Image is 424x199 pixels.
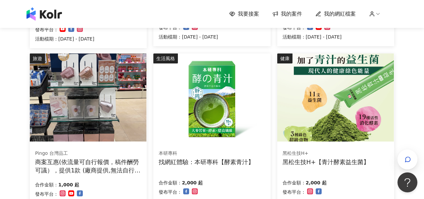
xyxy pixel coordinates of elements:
p: 合作金額： [159,179,182,187]
div: 黑松生技H+【青汁酵素益生菌】 [283,158,370,166]
p: 合作金額： [35,181,58,189]
p: 發布平台： [35,26,58,34]
span: 我的案件 [281,10,302,18]
div: 健康 [277,53,292,63]
div: 本研專科 [159,150,254,157]
p: 發布平台： [35,190,58,198]
p: 活動檔期：[DATE] - [DATE] [283,33,342,41]
span: 我的網紅檔案 [324,10,356,18]
p: 1,000 起 [58,181,79,189]
img: 酵素青汁 [153,53,270,142]
div: 找網紅體驗：本研專科【酵素青汁】 [159,158,254,166]
iframe: Help Scout Beacon - Open [397,172,417,192]
span: 我要接案 [238,10,259,18]
p: 合作金額： [283,179,306,187]
p: 活動檔期：[DATE] - [DATE] [159,33,218,41]
img: 青汁酵素益生菌 [277,53,394,142]
p: 發布平台： [283,188,306,196]
p: 2,000 起 [306,179,327,187]
p: 2,000 起 [182,179,203,187]
div: Pingo 台灣品工 [35,150,141,157]
p: 活動檔期：[DATE] - [DATE] [35,35,94,43]
img: Pingo 台灣品工 TRAVEL Qmini 2.0奈米負離子極輕吹風機 [30,53,146,142]
div: 旅遊 [30,53,45,63]
div: 商案互惠(依流量可自行報價，稿件酬勞可議），提供1款 (廠商提供,無法自行選擇顏色) [35,158,141,174]
a: 我要接案 [229,10,259,18]
a: 我的案件 [272,10,302,18]
a: 我的網紅檔案 [315,10,356,18]
p: 發布平台： [159,188,182,196]
div: 生活風格 [153,53,178,63]
img: logo [26,7,62,21]
div: 黑松生技H+ [283,150,370,157]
